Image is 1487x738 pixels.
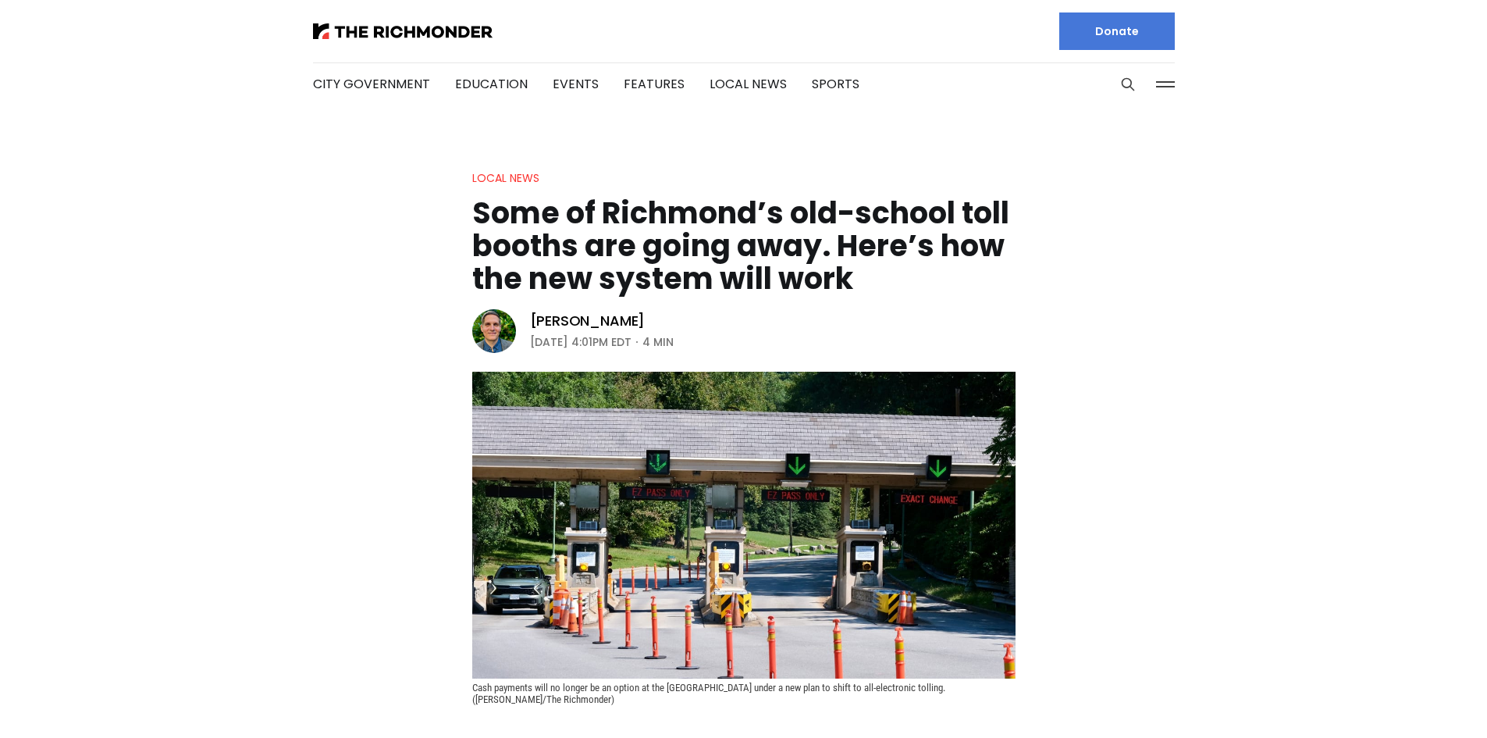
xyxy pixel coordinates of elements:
a: Events [553,75,599,93]
a: Features [624,75,685,93]
a: City Government [313,75,430,93]
a: Donate [1059,12,1175,50]
img: Graham Moomaw [472,309,516,353]
a: Local News [472,170,539,186]
a: [PERSON_NAME] [530,312,646,330]
img: Some of Richmond’s old-school toll booths are going away. Here’s how the new system will work [472,372,1016,679]
h1: Some of Richmond’s old-school toll booths are going away. Here’s how the new system will work [472,197,1016,295]
a: Local News [710,75,787,93]
iframe: portal-trigger [1355,661,1487,738]
span: Cash payments will no longer be an option at the [GEOGRAPHIC_DATA] under a new plan to shift to a... [472,682,948,705]
span: 4 min [642,333,674,351]
a: Sports [812,75,859,93]
button: Search this site [1116,73,1140,96]
a: Education [455,75,528,93]
time: [DATE] 4:01PM EDT [530,333,631,351]
img: The Richmonder [313,23,493,39]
